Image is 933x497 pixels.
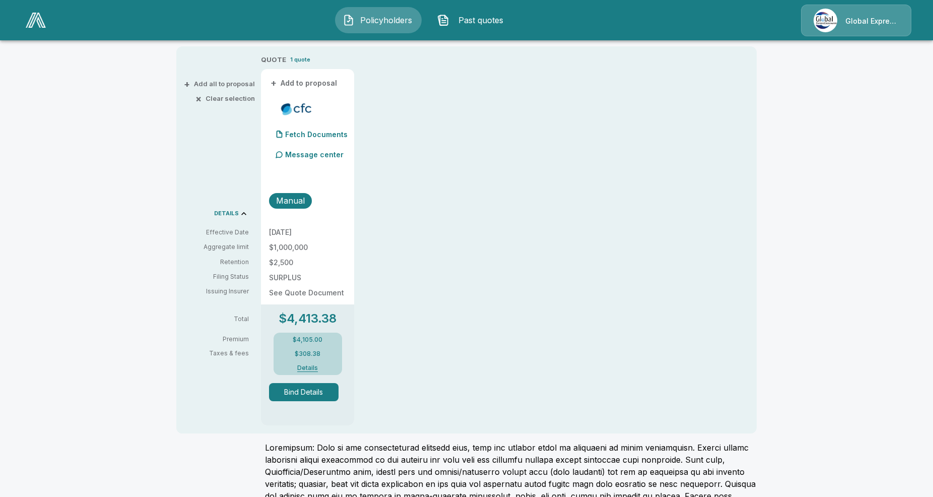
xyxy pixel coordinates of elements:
p: SURPLUS [269,274,346,281]
span: + [184,81,190,87]
span: × [195,95,202,102]
img: Policyholders Icon [343,14,355,26]
span: Policyholders [359,14,414,26]
img: cfccyber [273,101,320,116]
p: $308.38 [295,351,320,357]
button: +Add to proposal [269,78,340,89]
p: Total [184,316,257,322]
p: Filing Status [184,272,249,281]
a: Agency IconGlobal Express Underwriters [801,5,911,36]
p: Premium [184,336,257,342]
span: Bind Details [269,383,346,401]
p: See Quote Document [269,289,346,296]
p: $4,413.38 [279,313,337,325]
img: Agency Icon [814,9,837,32]
p: [DATE] [269,229,346,236]
p: Message center [285,149,344,160]
img: AA Logo [26,13,46,28]
p: Manual [276,195,305,207]
p: $4,105.00 [293,337,322,343]
p: $1,000,000 [269,244,346,251]
p: Fetch Documents [285,131,348,138]
button: Past quotes IconPast quotes [430,7,516,33]
img: Past quotes Icon [437,14,449,26]
p: Retention [184,258,249,267]
p: Issuing Insurer [184,287,249,296]
button: +Add all to proposal [186,81,255,87]
p: 1 quote [290,55,310,64]
span: Past quotes [453,14,509,26]
p: $2,500 [269,259,346,266]
button: Details [288,365,328,371]
p: QUOTE [261,55,286,65]
p: Global Express Underwriters [845,16,899,26]
button: Bind Details [269,383,339,401]
span: + [271,80,277,87]
button: Policyholders IconPolicyholders [335,7,422,33]
p: DETAILS [214,211,239,216]
button: ×Clear selection [197,95,255,102]
p: Aggregate limit [184,242,249,252]
p: Taxes & fees [184,350,257,356]
p: Effective Date [184,228,249,237]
